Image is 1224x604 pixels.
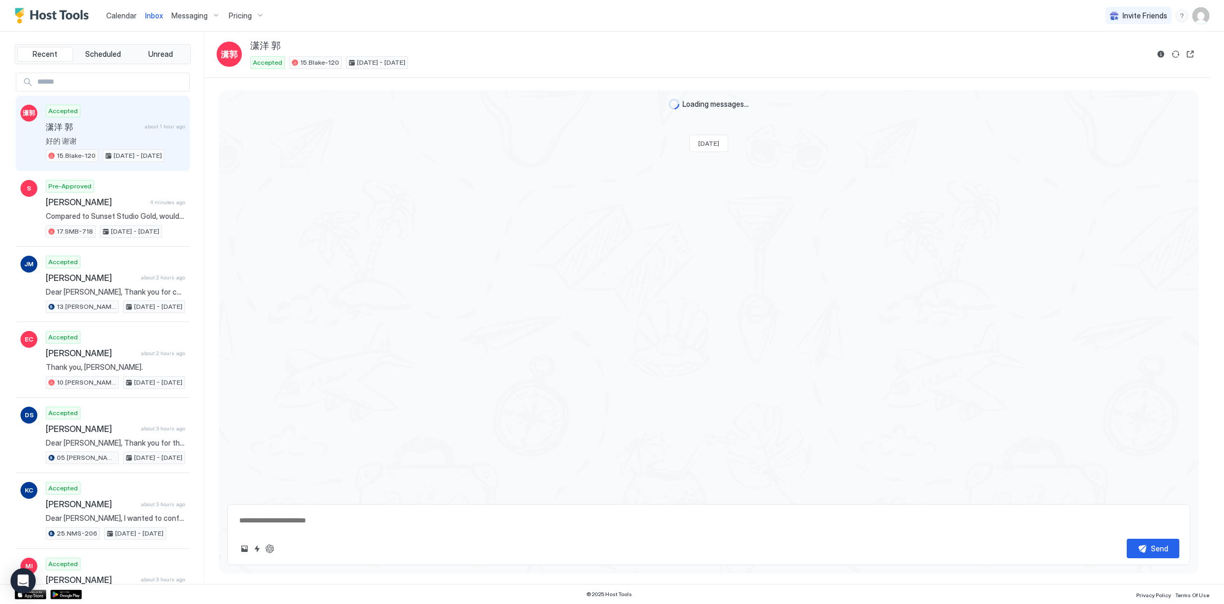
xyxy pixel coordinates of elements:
span: about 3 hours ago [141,576,185,583]
a: Host Tools Logo [15,8,94,24]
span: 潇洋 郭 [46,122,140,132]
span: [PERSON_NAME] [46,197,146,207]
span: [PERSON_NAME] [46,273,137,283]
span: Invite Friends [1123,11,1167,21]
a: App Store [15,590,46,599]
span: © 2025 Host Tools [586,591,632,598]
span: JM [24,259,34,269]
span: Dear [PERSON_NAME], I wanted to confirm if everything is in order for your arrival on [DATE]. Kin... [46,514,185,523]
span: Unread [148,49,173,59]
span: [PERSON_NAME] [46,499,137,509]
span: about 2 hours ago [141,274,185,281]
a: Calendar [106,10,137,21]
span: Calendar [106,11,137,20]
span: 潇郭 [221,48,238,61]
span: 17.SMB-718 [57,227,93,236]
a: Terms Of Use [1175,589,1209,600]
span: Privacy Policy [1136,592,1171,598]
span: Accepted [253,58,282,67]
span: Pre-Approved [48,182,91,191]
div: Send [1151,543,1168,554]
a: Privacy Policy [1136,589,1171,600]
button: Quick reply [251,542,263,555]
span: [DATE] - [DATE] [357,58,405,67]
span: Accepted [48,106,78,116]
span: [DATE] [698,139,719,147]
a: Google Play Store [50,590,82,599]
button: Scheduled [75,47,131,62]
span: EC [25,335,33,344]
span: S [27,184,31,193]
span: KC [25,486,33,495]
span: [PERSON_NAME] [46,424,137,434]
span: [DATE] - [DATE] [134,378,182,387]
span: 13.[PERSON_NAME]-422 [57,302,116,311]
span: Accepted [48,408,78,418]
span: 潇洋 郭 [250,40,281,52]
span: 25.NMS-206 [57,529,97,538]
span: about 3 hours ago [141,425,185,432]
div: Open Intercom Messenger [11,568,36,593]
span: 4 minutes ago [150,199,185,206]
span: [PERSON_NAME] [46,348,137,358]
span: Loading messages... [682,99,749,109]
span: [DATE] - [DATE] [115,529,164,538]
button: Send [1127,539,1179,558]
span: Messaging [171,11,208,21]
span: 05.[PERSON_NAME]-617 [57,453,116,462]
span: Accepted [48,333,78,342]
div: loading [669,99,679,109]
span: Recent [33,49,57,59]
span: Accepted [48,559,78,569]
span: Terms Of Use [1175,592,1209,598]
span: 潇郭 [23,108,35,118]
button: ChatGPT Auto Reply [263,542,276,555]
span: DS [25,410,34,420]
span: Pricing [229,11,252,21]
div: tab-group [15,44,191,64]
span: about 2 hours ago [141,350,185,357]
span: 10.[PERSON_NAME]-203 [57,378,116,387]
button: Unread [132,47,188,62]
span: [DATE] - [DATE] [114,151,162,160]
button: Open reservation [1184,48,1197,61]
span: [DATE] - [DATE] [111,227,159,236]
span: Compared to Sunset Studio Gold, would you recommend this one more? [46,212,185,221]
span: [PERSON_NAME] [46,575,137,585]
a: Inbox [145,10,163,21]
span: MI [25,561,33,571]
span: Scheduled [85,49,121,59]
button: Sync reservation [1169,48,1182,61]
span: Accepted [48,257,78,267]
span: Thank you, [PERSON_NAME]. [46,363,185,372]
span: [DATE] - [DATE] [134,453,182,462]
input: Input Field [33,73,189,91]
span: 好的 谢谢 [46,136,185,146]
span: [DATE] - [DATE] [134,302,182,311]
div: User profile [1192,7,1209,24]
div: menu [1176,9,1188,22]
span: about 3 hours ago [141,501,185,508]
span: Dear [PERSON_NAME], Thank you for choosing to stay at our apartment. 📅 I’d like to confirm your r... [46,287,185,297]
button: Upload image [238,542,251,555]
span: Inbox [145,11,163,20]
button: Reservation information [1155,48,1167,61]
span: 15.Blake-120 [300,58,339,67]
span: about 1 hour ago [145,123,185,130]
span: Dear [PERSON_NAME], Thank you for the update! If you have any questions or need assistance, feel ... [46,438,185,448]
button: Recent [17,47,73,62]
span: Accepted [48,484,78,493]
span: 15.Blake-120 [57,151,96,160]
